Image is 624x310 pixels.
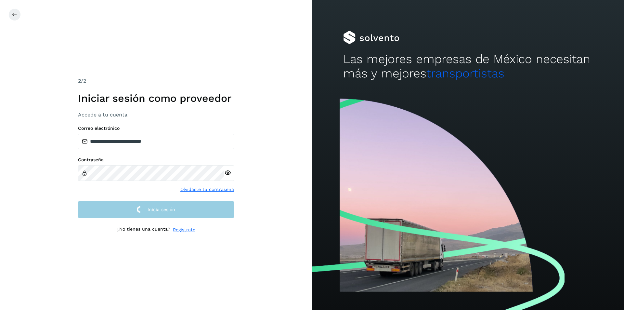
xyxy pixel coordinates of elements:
h2: Las mejores empresas de México necesitan más y mejores [343,52,593,81]
span: transportistas [426,66,504,80]
h3: Accede a tu cuenta [78,112,234,118]
a: Olvidaste tu contraseña [180,186,234,193]
a: Regístrate [173,226,195,233]
span: 2 [78,78,81,84]
label: Contraseña [78,157,234,163]
p: ¿No tienes una cuenta? [117,226,170,233]
button: Inicia sesión [78,201,234,219]
h1: Iniciar sesión como proveedor [78,92,234,104]
span: Inicia sesión [148,207,175,212]
div: /2 [78,77,234,85]
label: Correo electrónico [78,126,234,131]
